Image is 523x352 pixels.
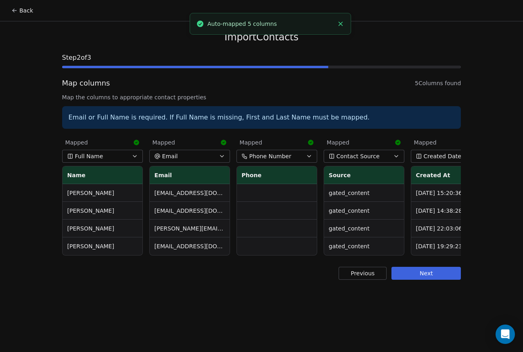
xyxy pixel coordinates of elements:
[415,79,461,87] span: 5 Columns found
[62,53,461,63] span: Step 2 of 3
[324,166,404,184] th: Source
[62,78,110,88] span: Map columns
[391,267,461,280] button: Next
[411,202,491,220] td: [DATE] 14:38:28
[324,184,404,202] td: gated_content
[249,152,291,160] span: Phone Number
[339,267,387,280] button: Previous
[411,184,491,202] td: [DATE] 15:20:36
[75,152,103,160] span: Full Name
[411,166,491,184] th: Created At
[237,166,317,184] th: Phone
[150,220,230,237] td: [PERSON_NAME][EMAIL_ADDRESS][DOMAIN_NAME]
[324,237,404,255] td: gated_content
[324,220,404,237] td: gated_content
[335,19,346,29] button: Close toast
[424,152,461,160] span: Created Date
[150,202,230,220] td: [EMAIL_ADDRESS][DOMAIN_NAME]
[240,138,262,147] span: Mapped
[411,220,491,237] td: [DATE] 22:03:06
[150,237,230,255] td: [EMAIL_ADDRESS][DOMAIN_NAME]
[62,106,461,129] div: Email or Full Name is required. If Full Name is missing, First and Last Name must be mapped.
[63,202,142,220] td: [PERSON_NAME]
[411,237,491,255] td: [DATE] 19:29:23
[162,152,178,160] span: Email
[65,138,88,147] span: Mapped
[324,202,404,220] td: gated_content
[327,138,349,147] span: Mapped
[414,138,437,147] span: Mapped
[150,166,230,184] th: Email
[6,3,38,18] button: Back
[496,325,515,344] div: Open Intercom Messenger
[62,93,461,101] span: Map the columns to appropriate contact properties
[337,152,380,160] span: Contact Source
[63,237,142,255] td: [PERSON_NAME]
[63,220,142,237] td: [PERSON_NAME]
[207,20,334,28] div: Auto-mapped 5 columns
[224,31,298,43] span: Import Contacts
[63,184,142,202] td: [PERSON_NAME]
[153,138,175,147] span: Mapped
[150,184,230,202] td: [EMAIL_ADDRESS][DOMAIN_NAME]
[63,166,142,184] th: Name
